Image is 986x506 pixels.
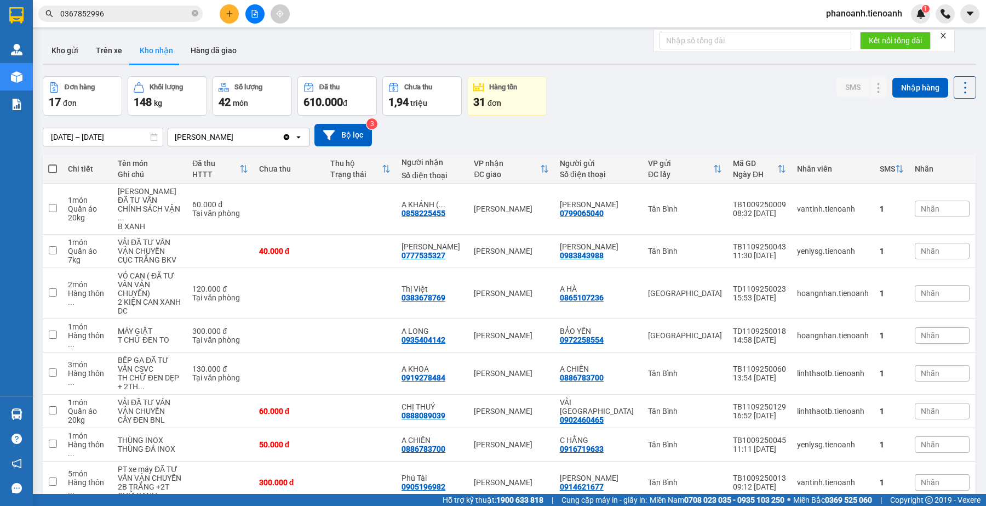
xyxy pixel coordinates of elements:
[880,164,895,173] div: SMS
[880,494,882,506] span: |
[404,83,432,91] div: Chưa thu
[118,336,181,344] div: T CHỮ ĐEN TO
[192,170,239,179] div: HTTT
[192,293,248,302] div: Tại văn phòng
[916,9,926,19] img: icon-new-feature
[402,373,445,382] div: 0919278484
[402,209,445,218] div: 0858225455
[43,76,122,116] button: Đơn hàng17đơn
[474,289,549,298] div: [PERSON_NAME]
[12,434,22,444] span: question-circle
[68,196,107,204] div: 1 món
[474,440,549,449] div: [PERSON_NAME]
[787,498,790,502] span: ⚪️
[319,83,340,91] div: Đã thu
[560,482,604,491] div: 0914621677
[118,298,181,315] div: 2 KIỆN CAN XANH DC
[488,99,501,107] span: đơn
[68,378,74,386] span: ...
[439,200,445,209] span: ...
[733,411,786,420] div: 16:52 [DATE]
[68,238,107,247] div: 1 món
[925,496,933,504] span: copyright
[402,293,445,302] div: 0383678769
[192,336,248,344] div: Tại văn phòng
[303,95,343,109] span: 610.000
[402,200,463,209] div: A KHÁNH ( PHƯƠNG )
[233,99,248,107] span: món
[443,494,543,506] span: Hỗ trợ kỹ thuật:
[314,124,372,146] button: Bộ lọc
[259,407,319,416] div: 60.000 đ
[343,99,347,107] span: đ
[880,204,904,213] div: 1
[410,99,427,107] span: triệu
[560,242,637,251] div: Cẩm Duyên
[648,478,722,487] div: Tân Bình
[175,132,233,143] div: [PERSON_NAME]
[12,483,22,493] span: message
[402,474,463,482] div: Phú Tài
[880,247,904,255] div: 1
[11,44,22,55] img: warehouse-icon
[297,76,377,116] button: Đã thu610.000đ
[921,407,939,416] span: Nhãn
[733,293,786,302] div: 15:53 [DATE]
[733,365,786,373] div: TB1109250060
[817,7,911,20] span: phanoanh.tienoanh
[63,99,77,107] span: đơn
[118,416,181,424] div: CÂY ĐEN BNL
[11,99,22,110] img: solution-icon
[45,10,53,18] span: search
[733,170,777,179] div: Ngày ĐH
[68,289,107,306] div: Hàng thông thường
[941,9,950,19] img: phone-icon
[402,171,463,180] div: Số điện thoại
[797,331,869,340] div: hoangnhan.tienoanh
[648,170,713,179] div: ĐC lấy
[154,99,162,107] span: kg
[860,32,931,49] button: Kết nối tổng đài
[128,76,207,116] button: Khối lượng148kg
[939,32,947,39] span: close
[219,95,231,109] span: 42
[68,298,74,306] span: ...
[797,204,869,213] div: vantinh.tienoanh
[12,458,22,469] span: notification
[467,76,547,116] button: Hàng tồn31đơn
[402,365,463,373] div: A KHOA
[282,133,291,141] svg: Clear value
[921,369,939,378] span: Nhãn
[560,445,604,453] div: 0916719633
[402,327,463,336] div: A LONG
[733,200,786,209] div: TB1009250009
[118,436,181,445] div: THÙNG INOX
[560,327,637,336] div: BẢO YẾN
[468,155,554,184] th: Toggle SortBy
[68,204,107,213] div: Quần áo
[733,327,786,336] div: TD1109250018
[68,322,107,331] div: 1 món
[793,494,872,506] span: Miền Bắc
[560,285,637,293] div: A HÀ
[921,247,939,255] span: Nhãn
[473,95,485,109] span: 31
[825,496,872,504] strong: 0369 525 060
[138,382,145,391] span: ...
[560,436,637,445] div: C HẰNG
[43,37,87,64] button: Kho gửi
[68,407,107,416] div: Quần áo
[118,187,181,222] div: Giày ĐÃ TƯ VẤN CHÍNH SÁCH VẬN CHUYỂN
[131,37,182,64] button: Kho nhận
[68,360,107,369] div: 3 món
[921,204,939,213] span: Nhãn
[733,445,786,453] div: 11:11 [DATE]
[836,77,869,97] button: SMS
[276,10,284,18] span: aim
[68,331,107,349] div: Hàng thông thường
[68,487,74,496] span: ...
[11,408,22,420] img: warehouse-icon
[922,5,930,13] sup: 1
[733,159,777,168] div: Mã GD
[68,469,107,478] div: 5 món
